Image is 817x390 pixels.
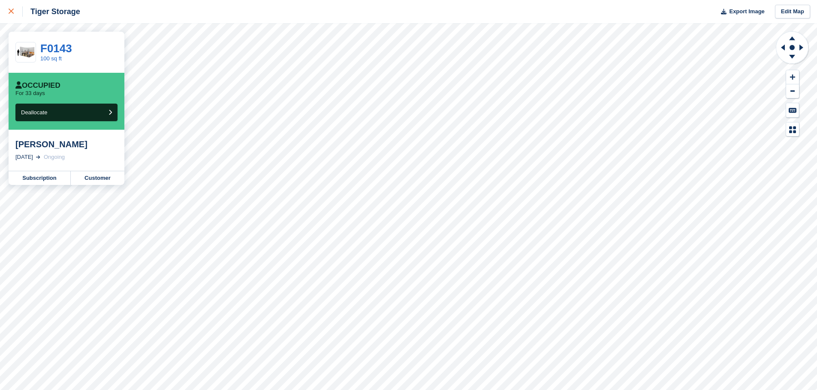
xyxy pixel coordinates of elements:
[786,84,799,98] button: Zoom Out
[775,5,810,19] a: Edit Map
[36,155,40,159] img: arrow-right-light-icn-cde0832a797a2874e46488d9cf13f60e5c3a73dbe684e267c42b8395dfbc2abf.svg
[40,55,62,62] a: 100 sq ft
[15,139,118,149] div: [PERSON_NAME]
[786,122,799,137] button: Map Legend
[71,171,124,185] a: Customer
[15,81,60,90] div: Occupied
[21,109,47,116] span: Deallocate
[44,153,65,161] div: Ongoing
[15,153,33,161] div: [DATE]
[716,5,765,19] button: Export Image
[729,7,764,16] span: Export Image
[786,70,799,84] button: Zoom In
[40,42,72,55] a: F0143
[9,171,71,185] a: Subscription
[786,103,799,117] button: Keyboard Shortcuts
[15,90,45,97] p: For 33 days
[16,45,36,60] img: 100-sqft-unit.jpg
[23,6,80,17] div: Tiger Storage
[15,104,118,121] button: Deallocate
